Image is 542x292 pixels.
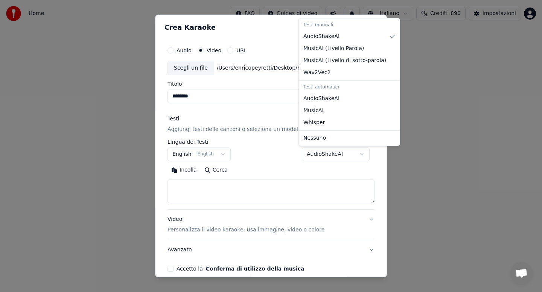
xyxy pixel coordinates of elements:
[303,107,324,114] span: MusicAI
[303,119,325,126] span: Whisper
[303,69,330,76] span: Wav2Vec2
[303,45,364,52] span: MusicAI ( Livello Parola )
[303,33,340,40] span: AudioShakeAI
[303,57,386,64] span: MusicAI ( Livello di sotto-parola )
[303,134,326,142] span: Nessuno
[300,20,398,30] div: Testi manuali
[303,95,340,102] span: AudioShakeAI
[300,82,398,93] div: Testi automatici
